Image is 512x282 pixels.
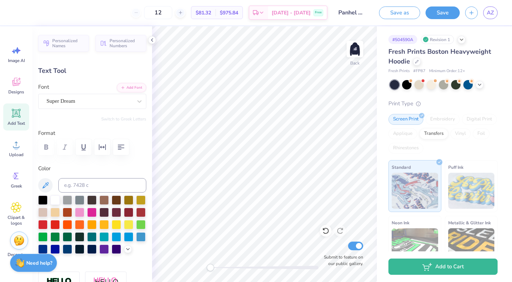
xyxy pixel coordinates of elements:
span: Image AI [8,58,25,63]
button: Save [426,6,460,19]
span: Minimum Order: 12 + [429,68,465,74]
strong: Need help? [26,260,52,266]
input: – – [144,6,172,19]
img: Back [348,42,362,56]
span: Free [315,10,322,15]
span: Neon Ink [392,219,409,226]
label: Format [38,129,146,137]
div: Vinyl [450,128,471,139]
span: [DATE] - [DATE] [272,9,311,17]
input: Untitled Design [333,5,368,20]
div: Transfers [419,128,448,139]
div: # 504590A [388,35,417,44]
div: Foil [473,128,490,139]
label: Font [38,83,49,91]
img: Puff Ink [448,173,495,209]
span: Metallic & Glitter Ink [448,219,491,226]
span: $975.84 [220,9,238,17]
img: Metallic & Glitter Ink [448,228,495,264]
span: AZ [487,9,494,17]
button: Save as [379,6,420,19]
div: Digital Print [462,114,497,125]
div: Accessibility label [207,264,214,271]
button: Switch to Greek Letters [101,116,146,122]
img: Neon Ink [392,228,438,264]
span: Puff Ink [448,163,463,171]
div: Back [350,60,360,66]
span: Fresh Prints [388,68,410,74]
span: Fresh Prints Boston Heavyweight Hoodie [388,47,491,66]
label: Submit to feature on our public gallery. [320,254,363,267]
div: Applique [388,128,417,139]
span: Upload [9,152,23,158]
span: Standard [392,163,411,171]
span: Personalized Names [52,38,85,48]
input: e.g. 7428 c [58,178,146,193]
span: Clipart & logos [4,215,28,226]
div: Text Tool [38,66,146,76]
div: Screen Print [388,114,423,125]
div: Print Type [388,100,498,108]
span: Decorate [8,252,25,257]
span: # FP87 [413,68,426,74]
button: Personalized Numbers [95,35,146,52]
a: AZ [483,6,498,19]
span: Greek [11,183,22,189]
span: Designs [8,89,24,95]
img: Standard [392,173,438,209]
span: Personalized Numbers [110,38,142,48]
button: Personalized Names [38,35,89,52]
span: Add Text [8,120,25,126]
span: $81.32 [196,9,211,17]
div: Embroidery [426,114,460,125]
div: Rhinestones [388,143,423,154]
button: Add to Cart [388,259,498,275]
label: Color [38,164,146,173]
button: Add Font [117,83,146,92]
div: Revision 1 [421,35,454,44]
